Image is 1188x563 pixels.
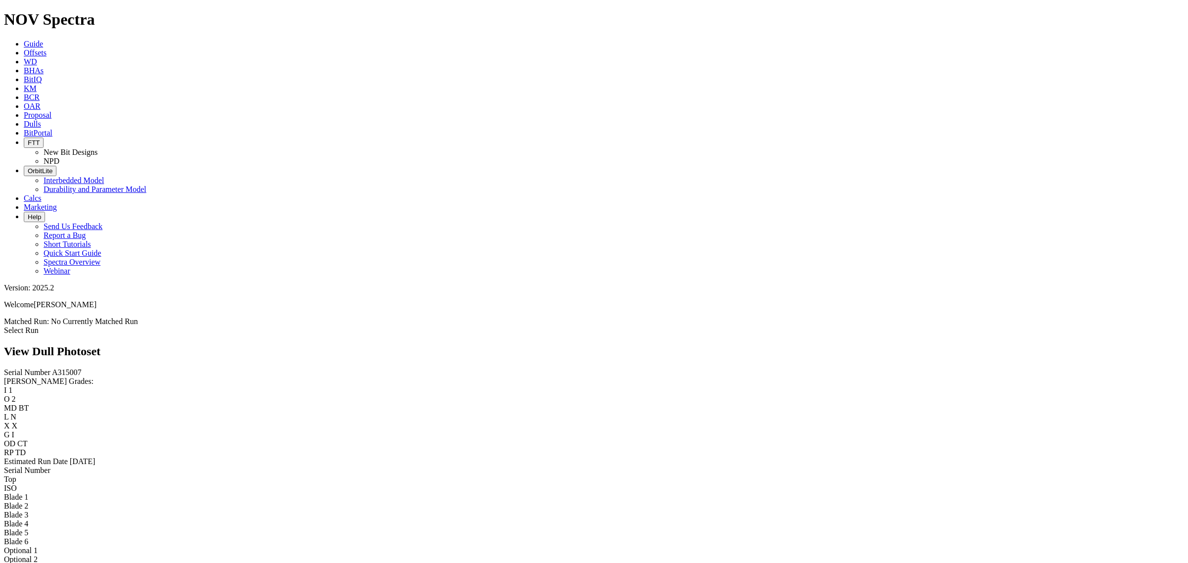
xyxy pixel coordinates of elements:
[4,283,1184,292] div: Version: 2025.2
[4,457,68,466] label: Estimated Run Date
[24,84,37,93] a: KM
[4,317,49,326] span: Matched Run:
[24,48,47,57] a: Offsets
[4,404,17,412] label: MD
[4,300,1184,309] p: Welcome
[44,148,98,156] a: New Bit Designs
[44,222,102,231] a: Send Us Feedback
[4,502,28,510] span: Blade 2
[24,138,44,148] button: FTT
[24,129,52,137] a: BitPortal
[10,413,16,421] span: N
[28,139,40,146] span: FTT
[28,167,52,175] span: OrbitLite
[24,166,56,176] button: OrbitLite
[4,386,6,394] label: I
[8,386,12,394] span: 1
[24,40,43,48] a: Guide
[44,249,101,257] a: Quick Start Guide
[12,395,16,403] span: 2
[19,404,29,412] span: BT
[44,231,86,239] a: Report a Bug
[44,267,70,275] a: Webinar
[44,157,59,165] a: NPD
[4,326,39,334] a: Select Run
[70,457,96,466] span: [DATE]
[12,422,18,430] span: X
[4,537,28,546] span: Blade 6
[4,377,1184,386] div: [PERSON_NAME] Grades:
[44,258,100,266] a: Spectra Overview
[4,475,16,483] span: Top
[24,203,57,211] a: Marketing
[44,185,147,193] a: Durability and Parameter Model
[24,57,37,66] a: WD
[4,448,13,457] label: RP
[24,120,41,128] a: Dulls
[4,528,28,537] span: Blade 5
[34,300,97,309] span: [PERSON_NAME]
[4,368,50,376] label: Serial Number
[12,430,14,439] span: I
[44,176,104,185] a: Interbedded Model
[24,111,51,119] a: Proposal
[4,484,17,492] span: ISO
[24,75,42,84] a: BitIQ
[15,448,26,457] span: TD
[4,430,10,439] label: G
[4,413,8,421] label: L
[4,10,1184,29] h1: NOV Spectra
[4,511,28,519] span: Blade 3
[51,317,138,326] span: No Currently Matched Run
[4,345,1184,358] h2: View Dull Photoset
[4,422,10,430] label: X
[24,194,42,202] a: Calcs
[4,493,28,501] span: Blade 1
[4,439,15,448] label: OD
[4,519,28,528] span: Blade 4
[4,466,50,474] span: Serial Number
[24,93,40,101] a: BCR
[24,212,45,222] button: Help
[28,213,41,221] span: Help
[24,66,44,75] a: BHAs
[52,368,82,376] span: A315007
[44,240,91,248] a: Short Tutorials
[4,395,10,403] label: O
[17,439,27,448] span: CT
[24,102,41,110] a: OAR
[4,546,38,555] span: Optional 1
